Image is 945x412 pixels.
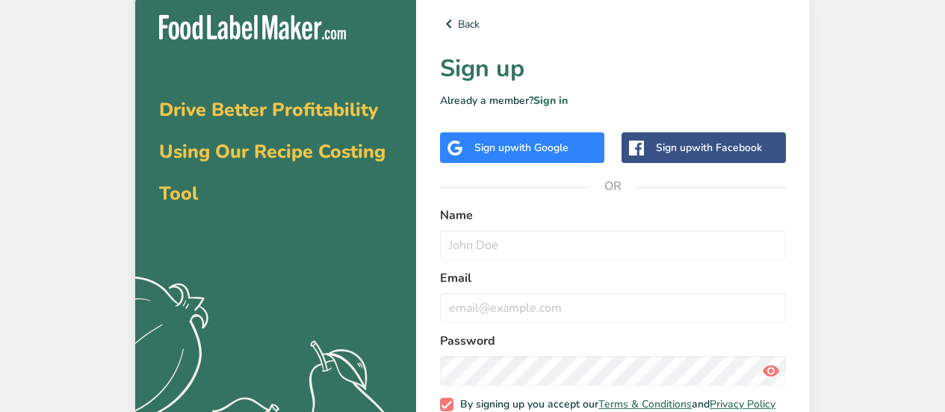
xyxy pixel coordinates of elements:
label: Email [440,269,786,287]
span: with Google [510,141,568,155]
label: Name [440,206,786,224]
a: Back [440,15,786,33]
span: with Facebook [692,141,762,155]
input: John Doe [440,230,786,260]
a: Privacy Policy [710,397,775,411]
label: Password [440,332,786,350]
a: Sign in [533,93,568,108]
h1: Sign up [440,51,786,87]
img: Food Label Maker [159,15,346,40]
p: Already a member? [440,93,786,108]
div: Sign up [656,140,762,156]
a: Terms & Conditions [598,397,692,411]
span: Drive Better Profitability Using Our Recipe Costing Tool [159,97,385,206]
input: email@example.com [440,293,786,323]
span: By signing up you accept our and [453,398,776,411]
span: OR [591,164,636,209]
div: Sign up [474,140,568,156]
